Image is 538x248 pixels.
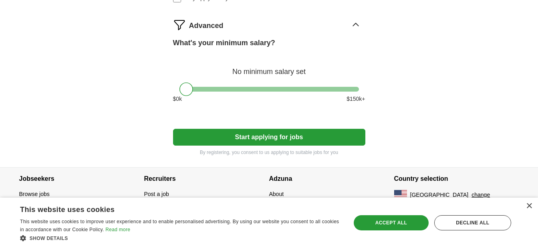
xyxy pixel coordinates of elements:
button: change [472,191,490,199]
p: By registering, you consent to us applying to suitable jobs for you [173,149,365,156]
label: What's your minimum salary? [173,38,275,48]
a: Read more, opens a new window [105,227,130,232]
div: Accept all [354,215,429,230]
button: Start applying for jobs [173,129,365,146]
span: $ 0 k [173,95,182,103]
span: Show details [30,236,68,241]
span: Advanced [189,20,224,31]
a: Browse jobs [19,191,50,197]
a: About [269,191,284,197]
span: $ 150 k+ [347,95,365,103]
div: No minimum salary set [173,58,365,77]
span: This website uses cookies to improve user experience and to enable personalised advertising. By u... [20,219,339,232]
div: Show details [20,234,341,242]
img: filter [173,18,186,31]
div: This website uses cookies [20,202,321,214]
span: [GEOGRAPHIC_DATA] [410,191,469,199]
div: Decline all [434,215,511,230]
div: Close [526,203,532,209]
h4: Country selection [394,168,519,190]
a: Post a job [144,191,169,197]
img: US flag [394,190,407,200]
